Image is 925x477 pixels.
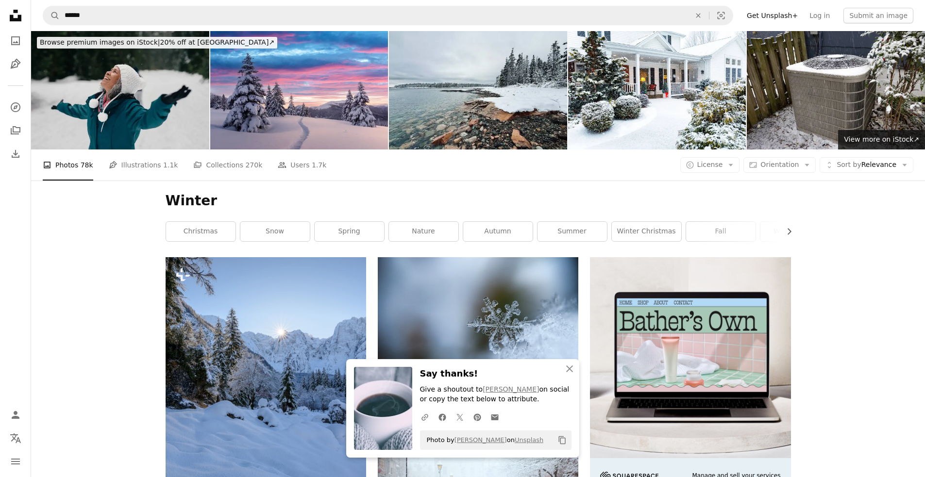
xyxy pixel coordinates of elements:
img: Wonderland Trail - Acadia National Park [389,31,567,149]
a: Share over email [486,407,504,427]
a: [PERSON_NAME] [483,385,539,393]
img: focused photo of a snow flake [378,257,578,408]
img: Dramatic wintry scene with snowy trees. [210,31,388,149]
a: Collections [6,121,25,140]
form: Find visuals sitewide [43,6,733,25]
a: Log in / Sign up [6,405,25,425]
a: the sun is shining over the snowy mountains [166,399,366,408]
a: spring [315,222,384,241]
a: Get Unsplash+ [741,8,804,23]
span: 20% off at [GEOGRAPHIC_DATA] ↗ [40,38,274,46]
button: Sort byRelevance [820,157,913,173]
button: Search Unsplash [43,6,60,25]
a: Download History [6,144,25,164]
a: Explore [6,98,25,117]
a: autumn [463,222,533,241]
h1: Winter [166,192,791,210]
button: Language [6,428,25,448]
a: Photos [6,31,25,50]
span: Relevance [837,160,896,170]
span: Photo by on [422,432,544,448]
a: Collections 270k [193,149,262,181]
button: Orientation [743,157,816,173]
a: Users 1.7k [278,149,326,181]
a: Browse premium images on iStock|20% off at [GEOGRAPHIC_DATA]↗ [31,31,283,54]
a: Log in [804,8,836,23]
a: fall [686,222,756,241]
a: Illustrations 1.1k [109,149,178,181]
h3: Say thanks! [420,367,572,381]
a: christmas [166,222,235,241]
span: Browse premium images on iStock | [40,38,160,46]
a: focused photo of a snow flake [378,328,578,337]
button: Copy to clipboard [554,432,571,448]
span: 1.7k [312,160,326,170]
span: 1.1k [163,160,178,170]
a: snow [240,222,310,241]
p: Give a shoutout to on social or copy the text below to attribute. [420,385,572,404]
a: Share on Twitter [451,407,469,427]
button: Menu [6,452,25,471]
a: winter christmas [612,222,681,241]
span: License [697,161,723,168]
a: Unsplash [515,436,543,444]
button: Visual search [709,6,733,25]
button: Clear [688,6,709,25]
a: winter night [760,222,830,241]
a: [PERSON_NAME] [454,436,507,444]
button: scroll list to the right [780,222,791,241]
a: Share on Facebook [434,407,451,427]
a: Illustrations [6,54,25,74]
span: View more on iStock ↗ [844,135,919,143]
button: Submit an image [843,8,913,23]
a: View more on iStock↗ [838,130,925,149]
img: Inviting Entrance Bright Outdoor Christmas Trees and Blizzard Snow [568,31,746,149]
a: summer [538,222,607,241]
a: nature [389,222,458,241]
button: License [680,157,740,173]
img: Home Heating and Cooling - Heat Pump Compressor [747,31,925,149]
span: Orientation [760,161,799,168]
span: 270k [245,160,262,170]
span: Sort by [837,161,861,168]
img: Woman enjoys the snowfall at the mountain [31,31,209,149]
img: file-1707883121023-8e3502977149image [590,257,790,458]
a: Share on Pinterest [469,407,486,427]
